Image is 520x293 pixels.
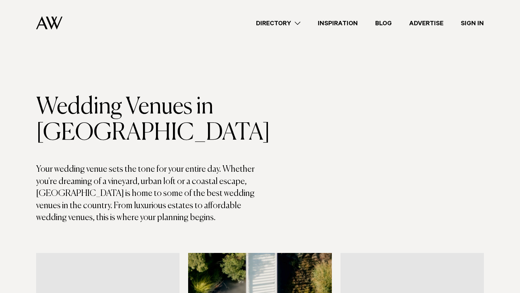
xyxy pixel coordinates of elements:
[36,163,260,224] p: Your wedding venue sets the tone for your entire day. Whether you're dreaming of a vineyard, urba...
[309,18,367,28] a: Inspiration
[367,18,400,28] a: Blog
[247,18,309,28] a: Directory
[36,16,62,30] img: Auckland Weddings Logo
[452,18,493,28] a: Sign In
[36,94,260,146] h1: Wedding Venues in [GEOGRAPHIC_DATA]
[400,18,452,28] a: Advertise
